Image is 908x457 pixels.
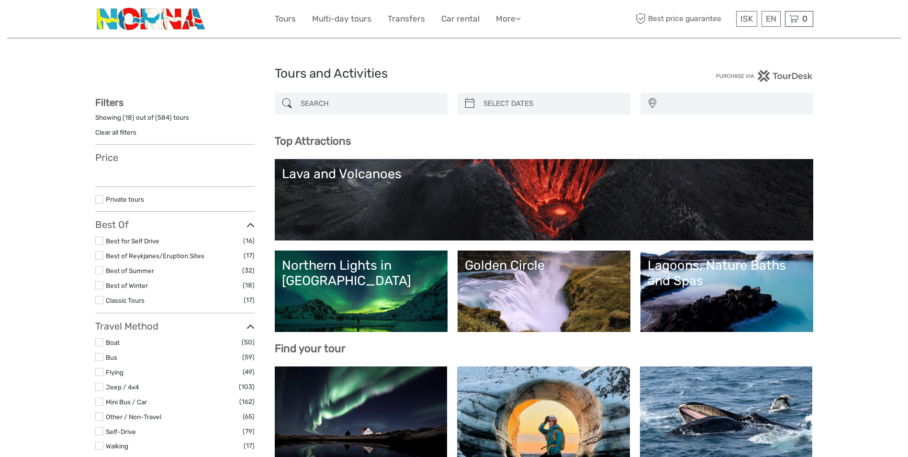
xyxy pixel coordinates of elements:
a: Best of Winter [106,282,148,289]
div: Lagoons, Nature Baths and Spas [648,258,806,289]
span: (17) [244,295,255,306]
img: 3202-b9b3bc54-fa5a-4c2d-a914-9444aec66679_logo_small.png [95,7,208,31]
a: Best for Self Drive [106,237,159,245]
a: Lava and Volcanoes [282,166,806,233]
div: Northern Lights in [GEOGRAPHIC_DATA] [282,258,440,289]
span: (49) [243,366,255,377]
a: Other / Non-Travel [106,413,161,421]
label: 18 [125,113,132,122]
a: Jeep / 4x4 [106,383,139,391]
span: ISK [740,14,753,23]
a: Self-Drive [106,428,136,435]
a: Bus [106,354,117,361]
b: Top Attractions [275,135,351,148]
a: Best of Summer [106,267,154,274]
a: Flying [106,368,123,376]
span: Best price guarantee [634,11,734,27]
input: SELECT DATES [480,95,626,112]
input: SEARCH [297,95,443,112]
span: (50) [242,337,255,348]
a: More [496,12,521,26]
span: 0 [801,14,809,23]
h3: Travel Method [95,320,255,332]
span: (32) [242,265,255,276]
a: Clear all filters [95,128,136,136]
img: PurchaseViaTourDesk.png [716,70,813,82]
span: (103) [239,381,255,392]
b: Find your tour [275,342,346,355]
a: Best of Reykjanes/Eruption Sites [106,252,204,260]
span: (59) [242,352,255,363]
div: Golden Circle [465,258,623,273]
a: Lagoons, Nature Baths and Spas [648,258,806,325]
div: EN [762,11,781,27]
a: Private tours [106,195,144,203]
h3: Best Of [95,219,255,230]
a: Transfers [388,12,425,26]
span: (17) [244,440,255,451]
span: (17) [244,250,255,261]
label: 584 [157,113,169,122]
a: Tours [275,12,296,26]
a: Classic Tours [106,297,145,304]
span: (162) [239,396,255,407]
span: (18) [243,280,255,291]
span: (16) [243,235,255,246]
a: Mini Bus / Car [106,398,147,406]
span: (65) [243,411,255,422]
h3: Price [95,152,255,163]
div: Lava and Volcanoes [282,166,806,182]
a: Northern Lights in [GEOGRAPHIC_DATA] [282,258,440,325]
a: Walking [106,442,128,450]
strong: Filters [95,97,123,108]
h1: Tours and Activities [275,66,634,81]
div: Showing ( ) out of ( ) tours [95,113,255,128]
a: Golden Circle [465,258,623,325]
a: Boat [106,339,120,346]
span: (79) [243,426,255,437]
a: Car rental [441,12,480,26]
a: Multi-day tours [312,12,371,26]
